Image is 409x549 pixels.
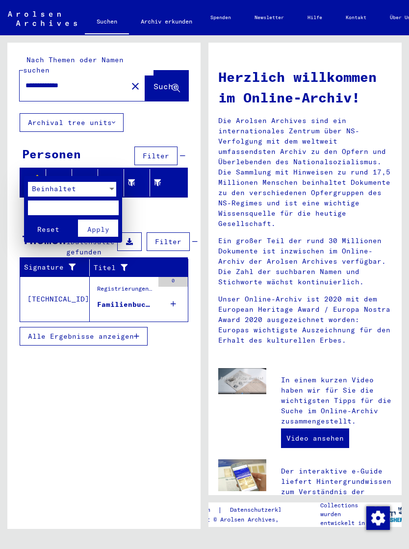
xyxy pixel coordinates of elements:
span: Apply [87,225,109,234]
img: Zustimmung ändern [366,506,390,530]
div: Zustimmung ändern [366,506,389,529]
button: Reset [28,220,69,237]
span: Reset [37,225,59,234]
button: Apply [78,220,119,237]
span: Beinhaltet [32,184,76,193]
